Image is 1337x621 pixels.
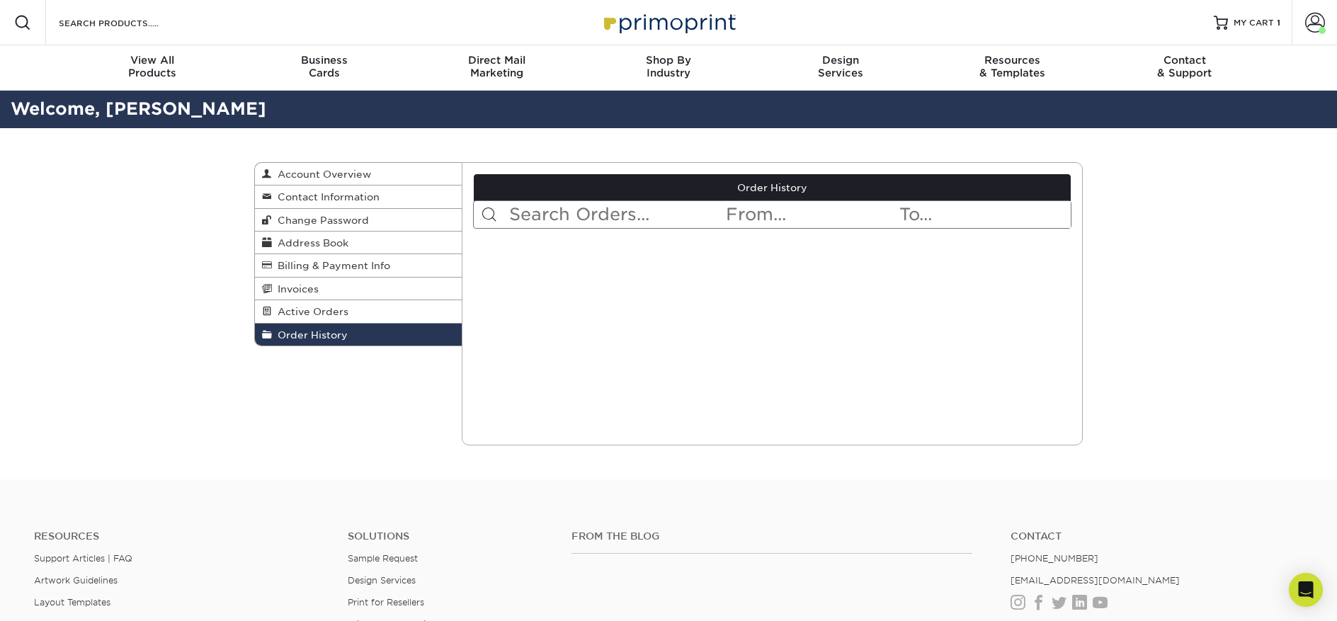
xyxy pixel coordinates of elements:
span: 1 [1277,18,1280,28]
div: Products [67,54,239,79]
a: Order History [474,174,1071,201]
span: Shop By [583,54,755,67]
a: Support Articles | FAQ [34,553,132,564]
h4: From the Blog [571,530,972,542]
a: Billing & Payment Info [255,254,462,277]
a: Sample Request [348,553,418,564]
span: Account Overview [272,169,371,180]
img: Primoprint [598,7,739,38]
span: Order History [272,329,348,341]
a: Account Overview [255,163,462,186]
a: Change Password [255,209,462,232]
a: DesignServices [754,45,926,91]
span: Direct Mail [411,54,583,67]
span: Contact Information [272,191,380,203]
span: Contact [1098,54,1270,67]
a: Contact Information [255,186,462,208]
span: Billing & Payment Info [272,260,390,271]
input: SEARCH PRODUCTS..... [57,14,195,31]
a: Resources& Templates [926,45,1098,91]
a: Active Orders [255,300,462,323]
div: Industry [583,54,755,79]
h4: Solutions [348,530,550,542]
span: Invoices [272,283,319,295]
a: Address Book [255,232,462,254]
a: View AllProducts [67,45,239,91]
span: MY CART [1234,17,1274,29]
div: Open Intercom Messenger [1289,573,1323,607]
span: Active Orders [272,306,348,317]
span: View All [67,54,239,67]
span: Resources [926,54,1098,67]
div: & Templates [926,54,1098,79]
a: Order History [255,324,462,346]
a: BusinessCards [239,45,411,91]
span: Change Password [272,215,369,226]
div: Cards [239,54,411,79]
span: Business [239,54,411,67]
div: Services [754,54,926,79]
a: Shop ByIndustry [583,45,755,91]
input: To... [898,201,1071,228]
div: & Support [1098,54,1270,79]
input: Search Orders... [508,201,725,228]
span: Address Book [272,237,348,249]
a: [PHONE_NUMBER] [1011,553,1098,564]
a: Contact& Support [1098,45,1270,91]
a: Direct MailMarketing [411,45,583,91]
input: From... [724,201,897,228]
div: Marketing [411,54,583,79]
a: Contact [1011,530,1303,542]
span: Design [754,54,926,67]
h4: Resources [34,530,326,542]
a: [EMAIL_ADDRESS][DOMAIN_NAME] [1011,575,1180,586]
a: Invoices [255,278,462,300]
